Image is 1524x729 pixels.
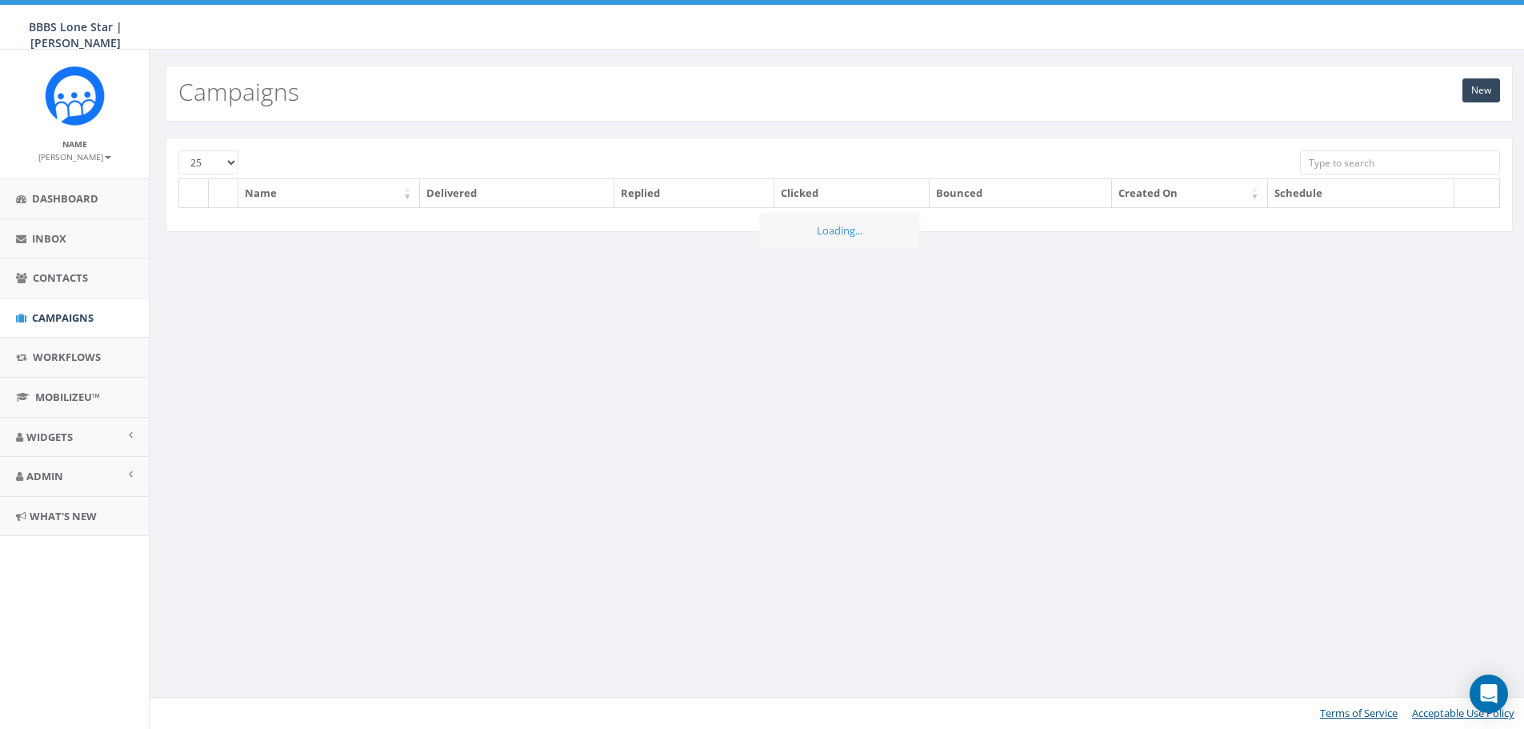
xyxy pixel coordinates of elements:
span: MobilizeU™ [35,390,100,404]
th: Name [238,179,420,207]
span: Campaigns [32,310,94,325]
th: Schedule [1268,179,1455,207]
span: Widgets [26,430,73,444]
div: Open Intercom Messenger [1470,675,1508,713]
span: Inbox [32,231,66,246]
small: [PERSON_NAME] [38,151,111,162]
img: Rally_Corp_Icon_1.png [45,66,105,126]
small: Name [62,138,87,150]
h2: Campaigns [178,78,299,105]
span: Contacts [33,270,88,285]
a: [PERSON_NAME] [38,149,111,163]
span: Workflows [33,350,101,364]
div: Loading... [759,213,919,249]
th: Bounced [930,179,1111,207]
th: Clicked [774,179,930,207]
input: Type to search [1300,150,1500,174]
th: Replied [614,179,774,207]
a: Terms of Service [1320,706,1398,720]
th: Delivered [420,179,614,207]
span: Admin [26,469,63,483]
span: Dashboard [32,191,98,206]
span: BBBS Lone Star | [PERSON_NAME] [29,19,122,50]
th: Created On [1112,179,1268,207]
a: New [1462,78,1500,102]
span: What's New [30,509,97,523]
a: Acceptable Use Policy [1412,706,1514,720]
